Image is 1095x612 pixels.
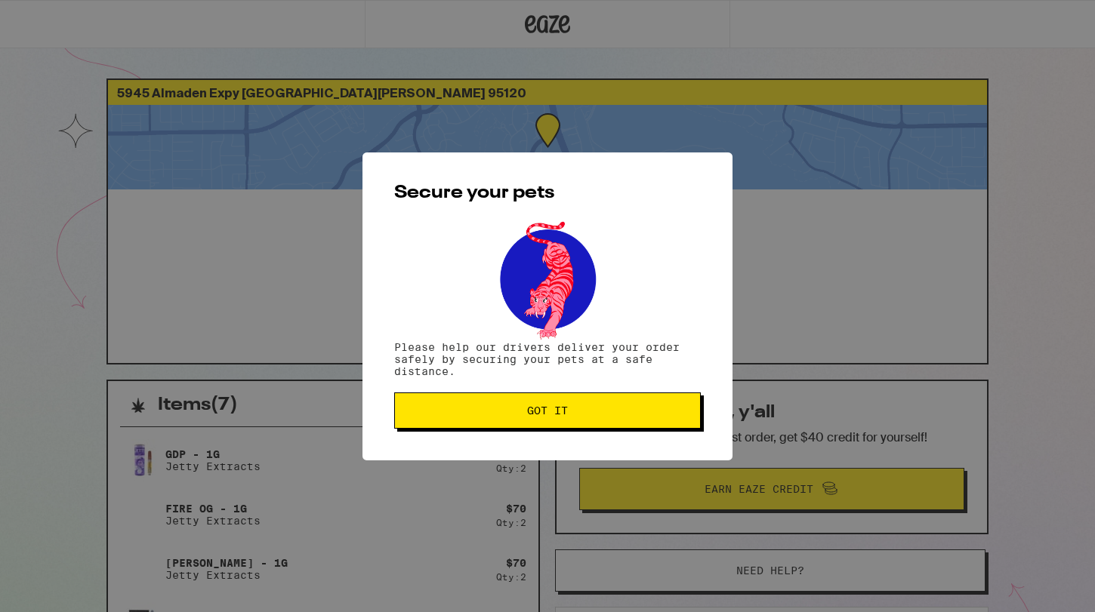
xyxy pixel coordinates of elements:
h2: Secure your pets [394,184,701,202]
span: Hi. Need any help? [9,11,109,23]
button: Got it [394,392,701,429]
img: pets [486,217,609,341]
span: Got it [527,405,568,416]
p: Please help our drivers deliver your order safely by securing your pets at a safe distance. [394,341,701,377]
